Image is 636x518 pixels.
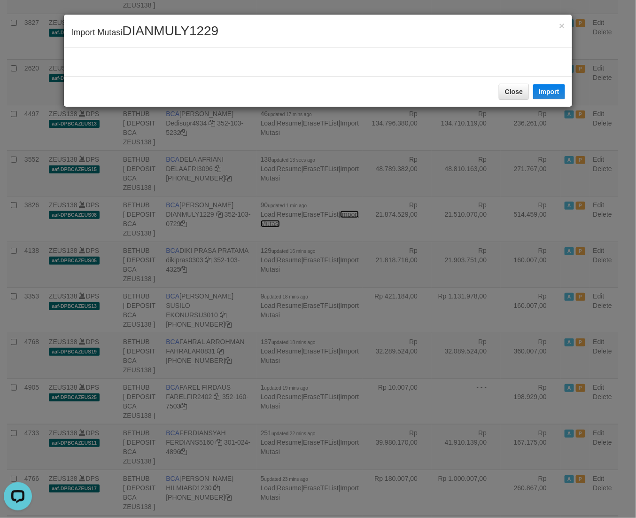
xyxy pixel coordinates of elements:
button: Open LiveChat chat widget [4,4,32,32]
button: Close [559,21,565,31]
button: Close [499,84,529,100]
span: × [559,20,565,31]
button: Import [533,84,565,99]
span: Import Mutasi [71,28,218,37]
span: DIANMULY1229 [122,24,218,38]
